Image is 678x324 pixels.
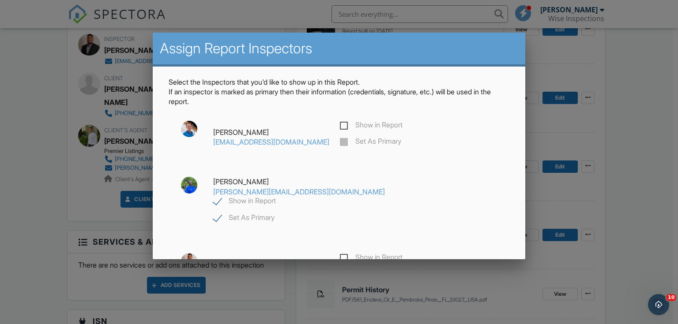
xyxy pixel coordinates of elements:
a: [PERSON_NAME][EMAIL_ADDRESS][DOMAIN_NAME] [213,187,385,196]
label: Set As Primary [340,137,401,148]
img: michael_s.jpg [181,177,198,194]
div: [PERSON_NAME] [208,177,390,197]
img: peter_salazar_photo.png [181,253,198,270]
label: Set As Primary [213,213,275,224]
h2: Assign Report Inspectors [160,40,519,57]
label: Show in Report [340,253,403,264]
label: Show in Report [213,197,276,208]
label: Show in Report [340,121,403,132]
p: Select the Inspectors that you'd like to show up in this Report. If an inspector is marked as pri... [163,77,515,107]
div: [PERSON_NAME] [208,127,335,147]
img: pw_profile_shot.png [181,121,198,138]
iframe: Intercom live chat [648,294,669,315]
a: [EMAIL_ADDRESS][DOMAIN_NAME] [213,138,329,146]
span: 10 [666,294,676,301]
